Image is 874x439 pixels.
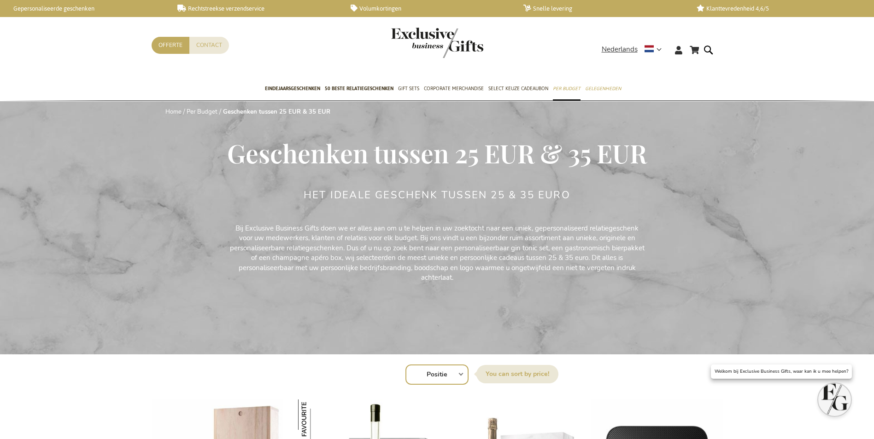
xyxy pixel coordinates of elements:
[325,84,393,93] span: 50 beste relatiegeschenken
[391,28,437,58] a: store logo
[5,5,163,12] a: Gepersonaliseerde geschenken
[391,28,483,58] img: Exclusive Business gifts logo
[602,44,638,55] span: Nederlands
[265,84,320,93] span: Eindejaarsgeschenken
[351,5,509,12] a: Volumkortingen
[304,190,570,201] h2: Het ideale geschenk tussen 25 & 35 euro
[187,108,217,116] a: Per Budget
[602,44,668,55] div: Nederlands
[165,108,182,116] a: Home
[553,84,581,93] span: Per Budget
[488,84,548,93] span: Select Keuze Cadeaubon
[398,84,419,93] span: Gift Sets
[189,37,229,54] a: Contact
[476,365,558,383] label: Sorteer op
[424,84,484,93] span: Corporate Merchandise
[298,399,338,439] img: The Personalised Limoncello Shot Set
[585,84,621,93] span: Gelegenheden
[697,5,855,12] a: Klanttevredenheid 4,6/5
[223,108,330,116] strong: Geschenken tussen 25 EUR & 35 EUR
[230,224,645,283] p: Bij Exclusive Business Gifts doen we er alles aan om u te helpen in uw zoektocht naar een uniek, ...
[177,5,335,12] a: Rechtstreekse verzendservice
[523,5,681,12] a: Snelle levering
[227,136,647,170] span: Geschenken tussen 25 EUR & 35 EUR
[152,37,189,54] a: Offerte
